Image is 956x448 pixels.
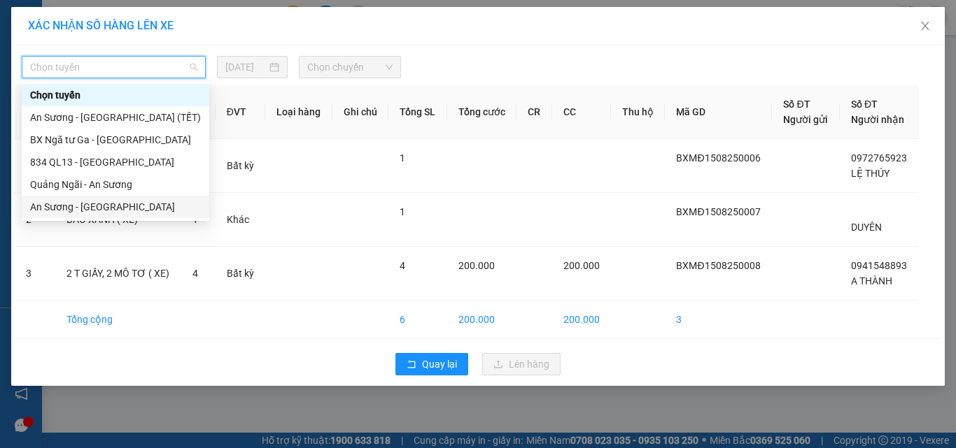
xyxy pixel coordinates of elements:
[851,152,907,164] span: 0972765923
[906,7,945,46] button: Close
[458,260,495,271] span: 200.000
[30,154,201,170] div: 834 QL13 - [GEOGRAPHIC_DATA]
[216,85,265,139] th: ĐVT
[307,57,393,78] span: Chọn chuyến
[22,196,209,218] div: An Sương - Quảng Ngãi
[332,85,388,139] th: Ghi chú
[265,85,332,139] th: Loại hàng
[395,353,468,375] button: rollbackQuay lại
[563,260,600,271] span: 200.000
[400,260,405,271] span: 4
[783,99,810,110] span: Số ĐT
[388,301,447,339] td: 6
[15,85,55,139] th: STT
[55,247,181,301] td: 2 T GIẤY, 2 MÔ TƠ ( XE)
[665,301,772,339] td: 3
[7,75,97,106] li: VP Bến xe Miền Đông
[676,152,760,164] span: BXMĐ1508250006
[388,85,447,139] th: Tổng SL
[552,301,612,339] td: 200.000
[611,85,665,139] th: Thu hộ
[407,359,416,370] span: rollback
[30,57,197,78] span: Chọn tuyến
[22,173,209,196] div: Quảng Ngãi - An Sương
[851,114,904,125] span: Người nhận
[400,206,405,217] span: 1
[552,85,612,139] th: CC
[920,20,931,31] span: close
[665,85,772,139] th: Mã GD
[851,168,890,179] span: LỆ THÚY
[28,19,174,32] span: XÁC NHẬN SỐ HÀNG LÊN XE
[851,99,878,110] span: Số ĐT
[55,301,181,339] td: Tổng cộng
[676,260,760,271] span: BXMĐ1508250008
[15,193,55,247] td: 2
[30,110,201,125] div: An Sương - [GEOGRAPHIC_DATA] (TẾT)
[783,114,828,125] span: Người gửi
[400,152,405,164] span: 1
[22,106,209,129] div: An Sương - Quảng Ngãi (TẾT)
[851,275,892,287] span: A THÀNH
[7,7,203,59] li: Rạng Đông Buslines
[30,177,201,192] div: Quảng Ngãi - An Sương
[447,301,517,339] td: 200.000
[216,139,265,193] td: Bất kỳ
[192,268,198,279] span: 4
[216,193,265,247] td: Khác
[516,85,551,139] th: CR
[22,84,209,106] div: Chọn tuyến
[22,129,209,151] div: BX Ngã tư Ga - Quảng Ngãi
[30,199,201,215] div: An Sương - [GEOGRAPHIC_DATA]
[30,87,201,103] div: Chọn tuyến
[851,260,907,271] span: 0941548893
[447,85,517,139] th: Tổng cước
[97,75,186,122] li: VP Bến xe [GEOGRAPHIC_DATA]
[15,247,55,301] td: 3
[30,132,201,147] div: BX Ngã tư Ga - [GEOGRAPHIC_DATA]
[482,353,561,375] button: uploadLên hàng
[15,139,55,193] td: 1
[225,59,266,75] input: 15/08/2025
[22,151,209,173] div: 834 QL13 - Quảng Ngãi
[676,206,760,217] span: BXMĐ1508250007
[422,356,457,372] span: Quay lại
[851,222,882,233] span: DUYÊN
[216,247,265,301] td: Bất kỳ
